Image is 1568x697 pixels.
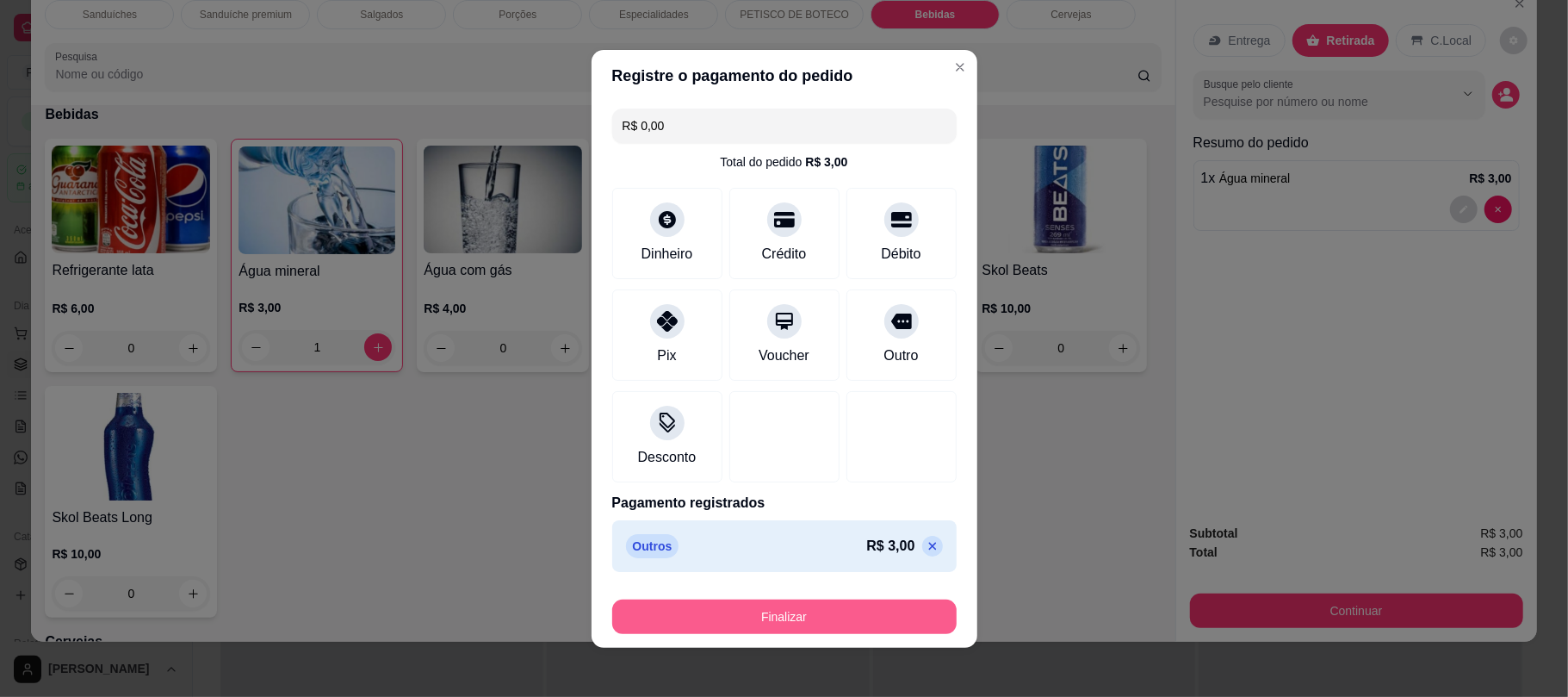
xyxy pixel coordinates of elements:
[946,53,974,81] button: Close
[657,345,676,366] div: Pix
[641,244,693,264] div: Dinheiro
[883,345,918,366] div: Outro
[720,153,847,171] div: Total do pedido
[626,534,679,558] p: Outros
[592,50,977,102] header: Registre o pagamento do pedido
[623,109,946,143] input: Ex.: hambúrguer de cordeiro
[638,447,697,468] div: Desconto
[612,493,957,513] p: Pagamento registrados
[866,536,914,557] p: R$ 3,00
[759,345,809,366] div: Voucher
[762,244,807,264] div: Crédito
[881,244,920,264] div: Débito
[805,153,847,171] div: R$ 3,00
[612,600,957,634] button: Finalizar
